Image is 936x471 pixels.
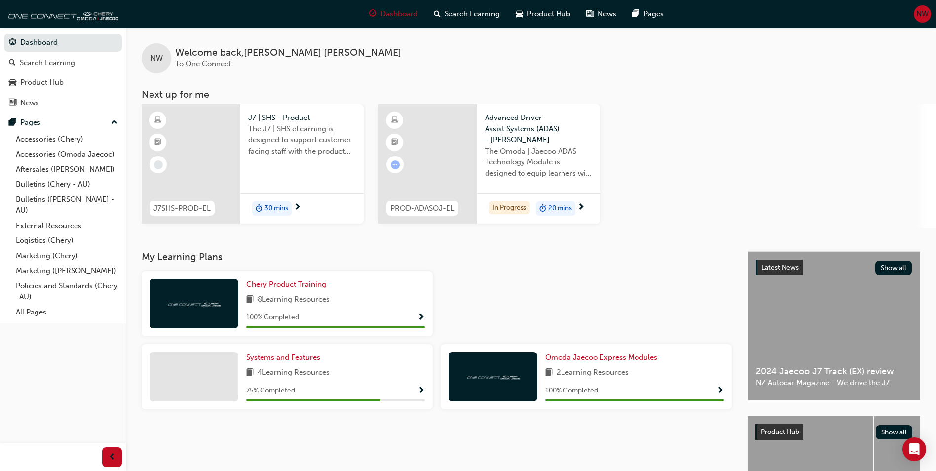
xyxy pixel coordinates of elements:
[248,112,356,123] span: J7 | SHS - Product
[142,104,364,224] a: J7SHS-PROD-ELJ7 | SHS - ProductThe J7 | SHS eLearning is designed to support customer facing staf...
[246,279,330,290] a: Chery Product Training
[258,294,330,306] span: 8 Learning Resources
[875,261,912,275] button: Show all
[154,160,163,169] span: learningRecordVerb_NONE-icon
[390,203,454,214] span: PROD-ADASOJ-EL
[246,294,254,306] span: book-icon
[9,118,16,127] span: pages-icon
[417,385,425,397] button: Show Progress
[4,114,122,132] button: Pages
[4,32,122,114] button: DashboardSearch LearningProduct HubNews
[548,203,572,214] span: 20 mins
[5,4,118,24] img: oneconnect
[153,203,211,214] span: J7SHS-PROD-EL
[756,377,912,389] span: NZ Autocar Magazine - We drive the J7.
[426,4,508,24] a: search-iconSearch Learning
[417,312,425,324] button: Show Progress
[748,251,920,400] a: Latest NewsShow all2024 Jaecoo J7 Track (EX) reviewNZ Autocar Magazine - We drive the J7.
[12,147,122,162] a: Accessories (Omoda Jaecoo)
[4,74,122,92] a: Product Hub
[12,132,122,147] a: Accessories (Chery)
[716,387,724,395] span: Show Progress
[175,59,231,68] span: To One Connect
[369,8,376,20] span: guage-icon
[12,192,122,218] a: Bulletins ([PERSON_NAME] - AU)
[246,352,324,363] a: Systems and Features
[9,59,16,68] span: search-icon
[9,78,16,87] span: car-icon
[577,203,585,212] span: next-icon
[391,136,398,149] span: booktick-icon
[624,4,672,24] a: pages-iconPages
[248,123,356,157] span: The J7 | SHS eLearning is designed to support customer facing staff with the product and sales in...
[391,114,398,127] span: learningResourceType_ELEARNING-icon
[154,136,161,149] span: booktick-icon
[578,4,624,24] a: news-iconNews
[12,177,122,192] a: Bulletins (Chery - AU)
[4,54,122,72] a: Search Learning
[167,299,221,308] img: oneconnect
[876,425,913,439] button: Show all
[378,104,600,224] a: PROD-ADASOJ-ELAdvanced Driver Assist Systems (ADAS) - [PERSON_NAME]The Omoda | Jaecoo ADAS Techno...
[716,385,724,397] button: Show Progress
[545,353,657,362] span: Omoda Jaecoo Express Modules
[539,202,546,215] span: duration-icon
[12,248,122,264] a: Marketing (Chery)
[9,39,16,47] span: guage-icon
[246,280,326,289] span: Chery Product Training
[12,218,122,234] a: External Resources
[545,385,598,396] span: 100 % Completed
[485,112,593,146] span: Advanced Driver Assist Systems (ADAS) - [PERSON_NAME]
[361,4,426,24] a: guage-iconDashboard
[246,385,295,396] span: 75 % Completed
[12,305,122,320] a: All Pages
[12,263,122,278] a: Marketing ([PERSON_NAME])
[4,34,122,52] a: Dashboard
[380,8,418,20] span: Dashboard
[755,424,912,440] a: Product HubShow all
[598,8,616,20] span: News
[258,367,330,379] span: 4 Learning Resources
[246,312,299,323] span: 100 % Completed
[756,366,912,377] span: 2024 Jaecoo J7 Track (EX) review
[916,8,929,20] span: NW
[4,94,122,112] a: News
[150,53,163,64] span: NW
[142,251,732,263] h3: My Learning Plans
[545,367,553,379] span: book-icon
[761,263,799,272] span: Latest News
[391,160,400,169] span: learningRecordVerb_ATTEMPT-icon
[761,428,799,436] span: Product Hub
[175,47,401,59] span: Welcome back , [PERSON_NAME] [PERSON_NAME]
[246,367,254,379] span: book-icon
[12,162,122,177] a: Aftersales ([PERSON_NAME])
[545,352,661,363] a: Omoda Jaecoo Express Modules
[516,8,523,20] span: car-icon
[20,117,40,128] div: Pages
[126,89,936,100] h3: Next up for me
[527,8,570,20] span: Product Hub
[914,5,931,23] button: NW
[9,99,16,108] span: news-icon
[466,372,520,381] img: oneconnect
[902,437,926,461] div: Open Intercom Messenger
[109,451,116,464] span: prev-icon
[20,77,64,88] div: Product Hub
[20,57,75,69] div: Search Learning
[417,387,425,395] span: Show Progress
[256,202,262,215] span: duration-icon
[586,8,594,20] span: news-icon
[417,314,425,322] span: Show Progress
[445,8,500,20] span: Search Learning
[264,203,288,214] span: 30 mins
[111,117,118,129] span: up-icon
[434,8,441,20] span: search-icon
[643,8,664,20] span: Pages
[246,353,320,362] span: Systems and Features
[756,260,912,275] a: Latest NewsShow all
[294,203,301,212] span: next-icon
[557,367,629,379] span: 2 Learning Resources
[12,233,122,248] a: Logistics (Chery)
